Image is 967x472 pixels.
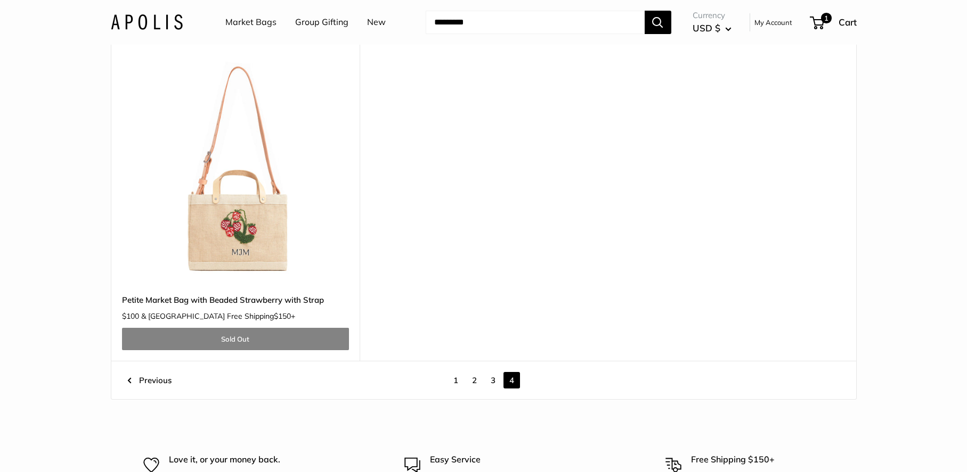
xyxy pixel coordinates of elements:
[448,372,464,388] a: 1
[127,372,172,388] a: Previous
[693,22,720,34] span: USD $
[122,311,139,321] span: $100
[225,14,277,30] a: Market Bags
[169,453,302,467] p: Love it, or your money back.
[645,11,671,34] button: Search
[754,16,792,29] a: My Account
[466,372,483,388] a: 2
[274,311,291,321] span: $150
[503,372,520,388] span: 4
[811,14,857,31] a: 1 Cart
[122,56,349,283] a: Petite Market Bag with Beaded Strawberry with StrapPetite Market Bag with Beaded Strawberry with ...
[122,56,349,283] img: Petite Market Bag with Beaded Strawberry with Strap
[367,14,386,30] a: New
[820,13,831,23] span: 1
[111,14,183,30] img: Apolis
[839,16,857,28] span: Cart
[430,453,563,467] p: Easy Service
[693,20,732,37] button: USD $
[426,11,645,34] input: Search...
[693,8,732,23] span: Currency
[141,312,295,320] span: & [GEOGRAPHIC_DATA] Free Shipping +
[485,372,501,388] a: 3
[295,14,348,30] a: Group Gifting
[122,294,349,306] a: Petite Market Bag with Beaded Strawberry with Strap
[9,432,114,463] iframe: Sign Up via Text for Offers
[122,328,349,350] a: Sold Out
[691,453,824,467] p: Free Shipping $150+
